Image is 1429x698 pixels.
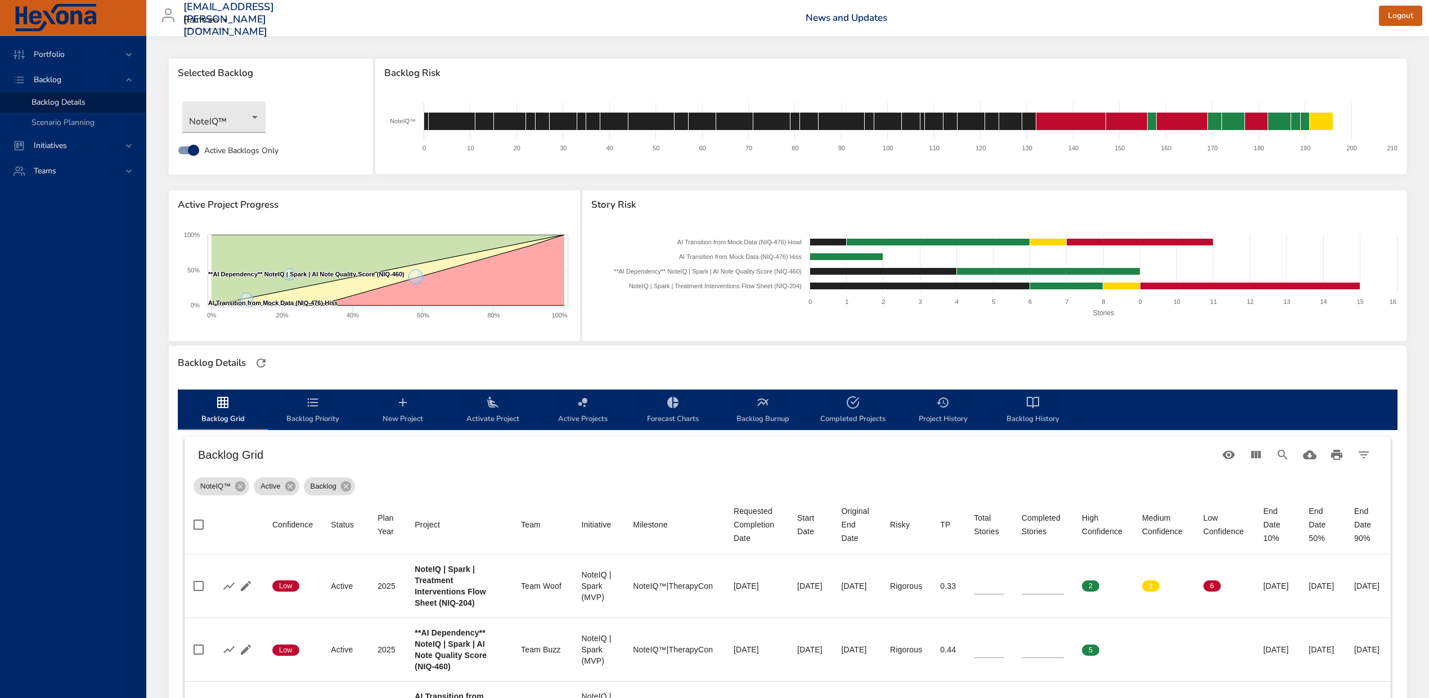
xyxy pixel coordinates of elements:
[187,267,200,274] text: 50%
[25,140,76,151] span: Initiatives
[976,145,986,151] text: 120
[918,298,922,305] text: 3
[208,299,338,306] text: AI Transition from Mock Data (NIQ-476) Hiss
[221,578,237,594] button: Show Burnup
[1028,298,1032,305] text: 6
[183,1,274,38] h3: [EMAIL_ADDRESS][PERSON_NAME][DOMAIN_NAME]
[1379,6,1422,26] button: Logout
[1093,309,1113,317] text: Stories
[883,145,893,151] text: 100
[699,145,706,151] text: 60
[725,396,801,426] span: Backlog Burnup
[551,312,567,319] text: 100%
[653,145,659,151] text: 50
[1356,298,1363,305] text: 15
[237,578,254,594] button: Edit Project Details
[633,518,667,531] div: Sort
[415,565,486,607] b: NoteIQ | Spark | Treatment Interventions Flow Sheet (NIQ-204)
[221,641,237,658] button: Show Burnup
[275,396,351,426] span: Backlog Priority
[890,518,922,531] span: Risky
[1390,298,1396,305] text: 16
[940,518,950,531] div: Sort
[178,390,1397,430] div: backlog-tab
[237,641,254,658] button: Edit Project Details
[806,11,887,24] a: News and Updates
[582,633,615,666] div: NoteIQ | Spark (MVP)
[174,354,249,372] div: Backlog Details
[1102,298,1105,305] text: 8
[815,396,891,426] span: Completed Projects
[378,511,397,538] div: Plan Year
[417,312,429,319] text: 60%
[1138,298,1142,305] text: 9
[582,569,615,603] div: NoteIQ | Spark (MVP)
[734,504,779,545] div: Requested Completion Date
[1203,511,1246,538] div: Low Confidence
[272,518,313,531] div: Sort
[304,481,343,492] span: Backlog
[331,518,360,531] span: Status
[633,518,716,531] span: Milestone
[207,312,216,319] text: 0%
[1242,441,1269,468] button: View Columns
[182,101,266,133] div: NoteIQ™
[633,580,716,592] div: NoteIQ™|TherapyCon
[841,504,872,545] div: Original End Date
[797,511,824,538] div: Start Date
[487,312,500,319] text: 80%
[1283,298,1290,305] text: 13
[1354,644,1382,655] div: [DATE]
[955,298,958,305] text: 4
[272,581,299,591] span: Low
[272,645,299,655] span: Low
[797,511,824,538] div: Sort
[614,268,802,275] text: **AI Dependency** NoteIQ | Spark | AI Note Quality Score (NIQ-460)
[378,644,397,655] div: 2025
[560,145,567,151] text: 30
[1022,511,1064,538] div: Completed Stories
[423,145,426,151] text: 0
[1350,441,1377,468] button: Filter Table
[254,481,287,492] span: Active
[331,580,360,592] div: Active
[940,518,950,531] div: TP
[521,518,541,531] div: Sort
[521,580,563,592] div: Team Woof
[384,68,1397,79] span: Backlog Risk
[1254,145,1264,151] text: 180
[1082,511,1124,538] span: High Confidence
[1082,645,1099,655] span: 5
[890,518,910,531] div: Risky
[14,4,98,32] img: Hexona
[521,644,563,655] div: Team Buzz
[745,145,752,151] text: 70
[1022,145,1032,151] text: 130
[1269,441,1296,468] button: Search
[521,518,563,531] span: Team
[582,518,612,531] div: Sort
[1161,145,1171,151] text: 160
[185,437,1391,473] div: Table Toolbar
[415,628,487,671] b: **AI Dependency** NoteIQ | Spark | AI Note Quality Score (NIQ-460)
[582,518,615,531] span: Initiative
[1309,504,1336,545] div: End Date 50%
[629,283,802,289] text: NoteIQ | Spark | Treatment Interventions Flow Sheet (NIQ-204)
[1203,581,1221,591] span: 6
[797,580,824,592] div: [DATE]
[184,231,200,238] text: 100%
[841,504,872,545] div: Sort
[1068,145,1079,151] text: 140
[276,312,289,319] text: 20%
[1142,511,1185,538] span: Medium Confidence
[331,518,354,531] div: Status
[1320,298,1327,305] text: 14
[331,518,354,531] div: Sort
[183,11,232,29] div: Raintree
[1247,298,1253,305] text: 12
[194,481,237,492] span: NoteIQ™
[365,396,441,426] span: New Project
